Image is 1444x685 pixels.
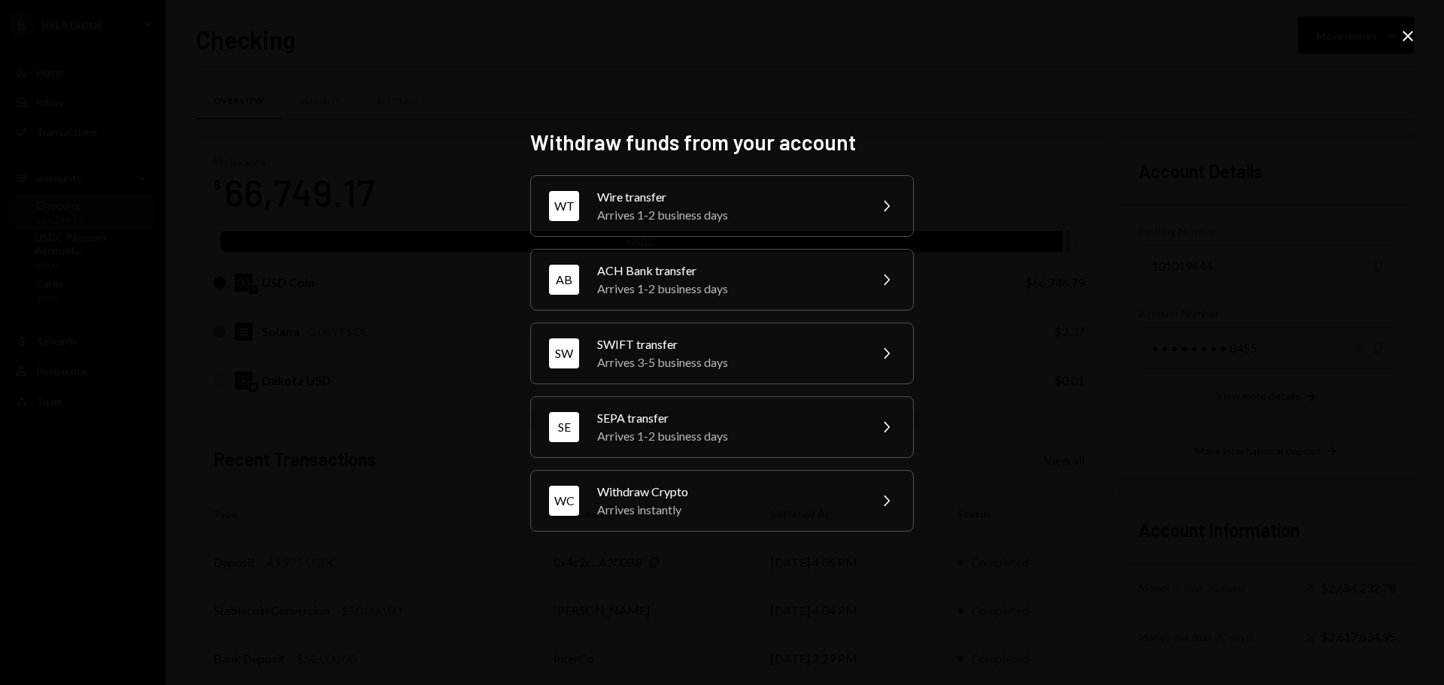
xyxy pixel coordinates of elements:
div: Withdraw Crypto [597,483,859,501]
div: Arrives 1-2 business days [597,427,859,445]
div: Arrives instantly [597,501,859,519]
button: ABACH Bank transferArrives 1-2 business days [530,249,914,311]
button: SWSWIFT transferArrives 3-5 business days [530,323,914,384]
div: Wire transfer [597,188,859,206]
div: WC [549,486,579,516]
div: WT [549,191,579,221]
button: WTWire transferArrives 1-2 business days [530,175,914,237]
h2: Withdraw funds from your account [530,128,914,157]
button: WCWithdraw CryptoArrives instantly [530,470,914,532]
div: SWIFT transfer [597,335,859,353]
div: Arrives 1-2 business days [597,206,859,224]
div: SEPA transfer [597,409,859,427]
div: Arrives 3-5 business days [597,353,859,371]
div: Arrives 1-2 business days [597,280,859,298]
div: SE [549,412,579,442]
div: AB [549,265,579,295]
button: SESEPA transferArrives 1-2 business days [530,396,914,458]
div: SW [549,338,579,368]
div: ACH Bank transfer [597,262,859,280]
